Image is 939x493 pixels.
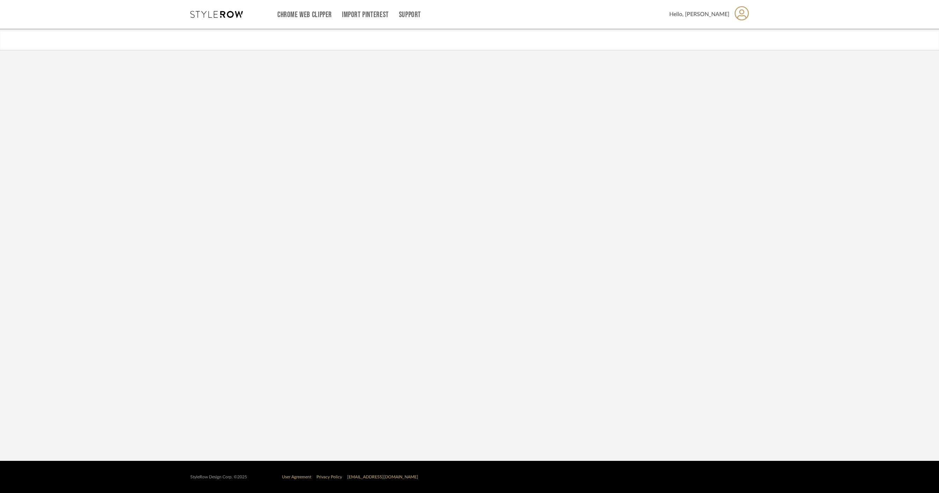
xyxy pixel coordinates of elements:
[342,12,389,18] a: Import Pinterest
[316,475,342,479] a: Privacy Policy
[669,10,729,19] span: Hello, [PERSON_NAME]
[190,474,247,480] div: StyleRow Design Corp. ©2025
[277,12,332,18] a: Chrome Web Clipper
[347,475,418,479] a: [EMAIL_ADDRESS][DOMAIN_NAME]
[399,12,421,18] a: Support
[282,475,311,479] a: User Agreement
